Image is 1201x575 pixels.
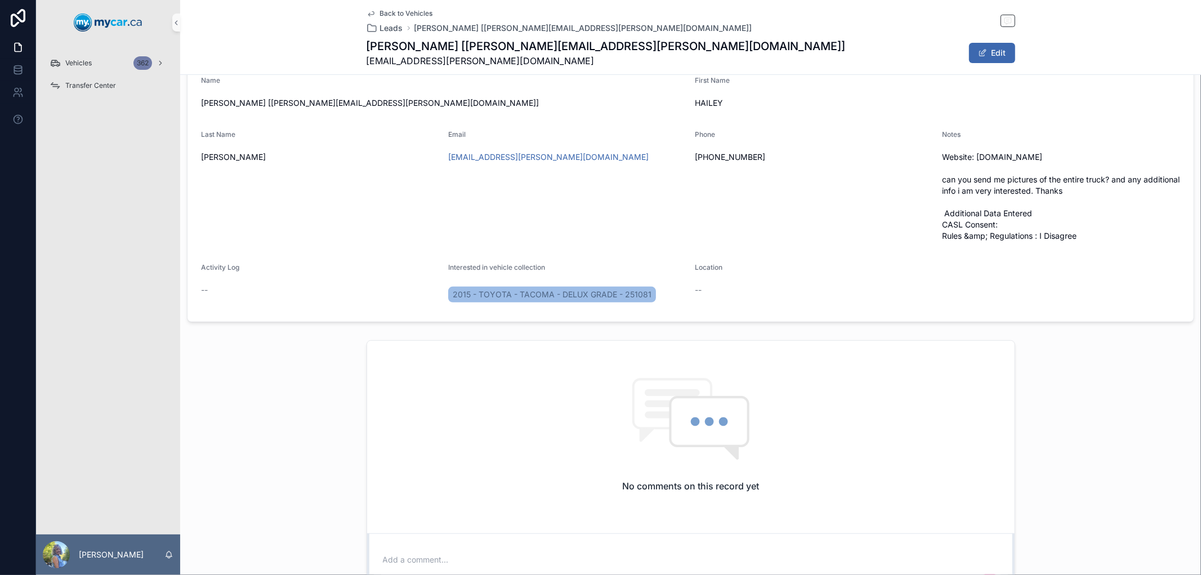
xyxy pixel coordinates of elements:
[942,151,1180,242] span: Website: [DOMAIN_NAME] can you send me pictures of the entire truck? and any additional info i am...
[695,130,716,139] span: Phone
[65,59,92,68] span: Vehicles
[367,54,846,68] span: [EMAIL_ADDRESS][PERSON_NAME][DOMAIN_NAME]
[453,289,651,300] span: 2015 - TOYOTA - TACOMA - DELUX GRADE - 251081
[380,9,433,18] span: Back to Vehicles
[133,56,152,70] div: 362
[380,23,403,34] span: Leads
[201,97,686,109] span: [PERSON_NAME] [[PERSON_NAME][EMAIL_ADDRESS][PERSON_NAME][DOMAIN_NAME]]
[79,549,144,560] p: [PERSON_NAME]
[695,284,702,296] span: --
[942,130,961,139] span: Notes
[201,284,208,296] span: --
[448,151,649,163] a: [EMAIL_ADDRESS][PERSON_NAME][DOMAIN_NAME]
[695,76,730,84] span: First Name
[367,23,403,34] a: Leads
[36,45,180,110] div: scrollable content
[448,287,656,302] a: 2015 - TOYOTA - TACOMA - DELUX GRADE - 251081
[201,76,220,84] span: Name
[622,479,759,493] h2: No comments on this record yet
[43,53,173,73] a: Vehicles362
[43,75,173,96] a: Transfer Center
[201,151,439,163] span: [PERSON_NAME]
[448,263,545,271] span: Interested in vehicle collection
[201,263,239,271] span: Activity Log
[201,130,235,139] span: Last Name
[695,263,723,271] span: Location
[414,23,752,34] a: [PERSON_NAME] [[PERSON_NAME][EMAIL_ADDRESS][PERSON_NAME][DOMAIN_NAME]]
[695,97,1181,109] span: HAILEY
[65,81,116,90] span: Transfer Center
[74,14,142,32] img: App logo
[367,38,846,54] h1: [PERSON_NAME] [[PERSON_NAME][EMAIL_ADDRESS][PERSON_NAME][DOMAIN_NAME]]
[367,9,433,18] a: Back to Vehicles
[448,130,466,139] span: Email
[969,43,1015,63] button: Edit
[695,151,934,163] span: [PHONE_NUMBER]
